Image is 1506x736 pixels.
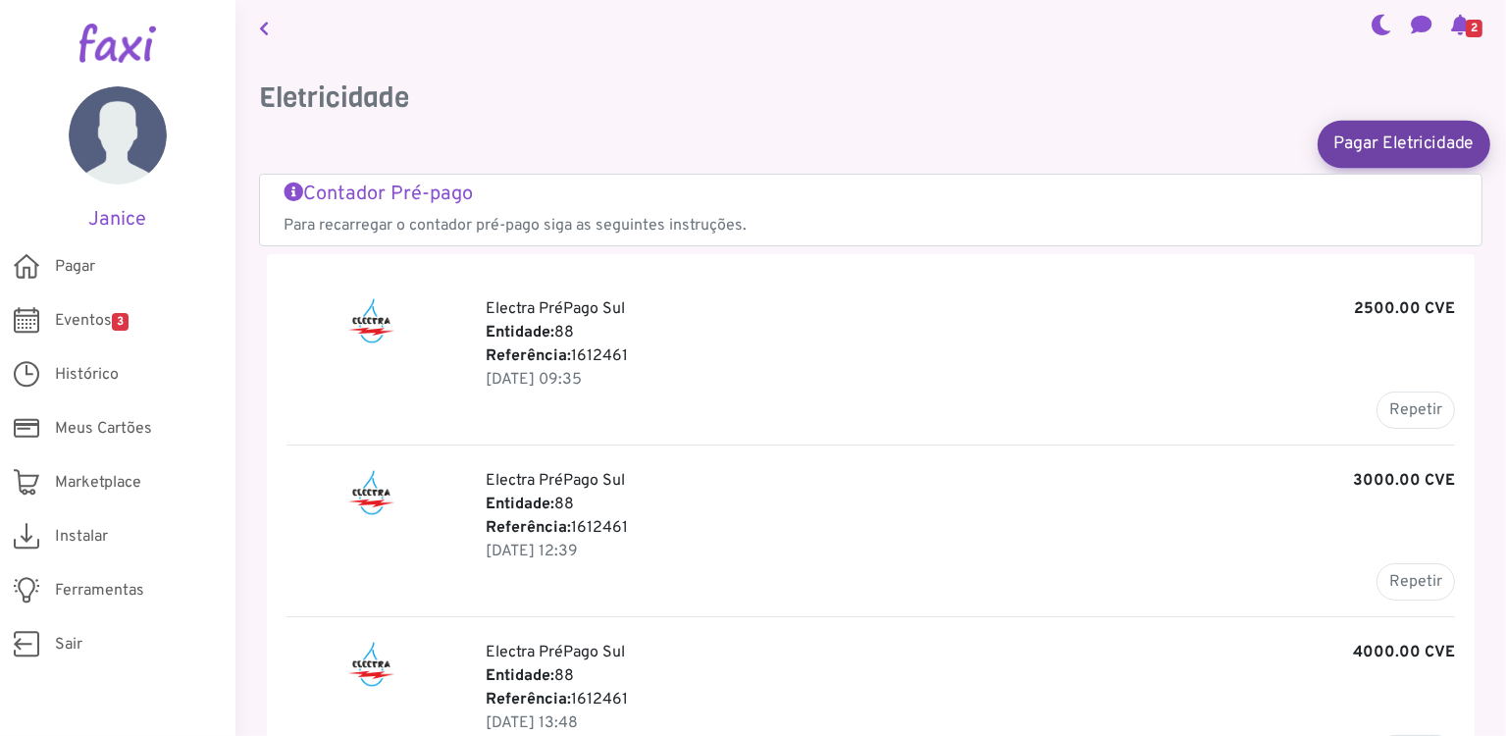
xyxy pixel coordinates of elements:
a: Contador Pré-pago Para recarregar o contador pré-pago siga as seguintes instruções. [284,183,1458,237]
p: 1612461 [487,688,1456,711]
b: Referência: [487,346,572,366]
span: 3 [112,313,129,331]
b: Referência: [487,518,572,538]
span: Meus Cartões [55,417,152,441]
a: Janice [29,86,206,232]
p: 1612461 [487,344,1456,368]
p: 04 Aug 2025, 13:39 [487,540,1456,563]
p: Electra PréPago Sul [487,469,1456,493]
button: Repetir [1376,563,1455,601]
h5: Janice [29,208,206,232]
span: Sair [55,633,82,657]
b: 3000.00 CVE [1353,469,1455,493]
span: 2 [1466,20,1482,37]
b: 4000.00 CVE [1353,641,1455,664]
p: 88 [487,664,1456,688]
span: Eventos [55,309,129,333]
p: 88 [487,493,1456,516]
p: 18 Aug 2025, 10:35 [487,368,1456,392]
span: Marketplace [55,471,141,495]
span: Ferramentas [55,579,144,603]
button: Repetir [1376,392,1455,429]
b: Entidade: [487,495,555,514]
p: 03 Jul 2025, 14:48 [487,711,1456,735]
span: Instalar [55,525,108,549]
h5: Contador Pré-pago [284,183,1458,206]
b: Entidade: [487,666,555,686]
p: 88 [487,321,1456,344]
b: Referência: [487,690,572,710]
b: 2500.00 CVE [1354,297,1455,321]
img: Electra PréPago Sul [346,641,396,688]
p: 1612461 [487,516,1456,540]
span: Pagar [55,255,95,279]
span: Histórico [55,363,119,387]
b: Entidade: [487,323,555,342]
p: Electra PréPago Sul [487,641,1456,664]
a: Pagar Eletricidade [1318,120,1490,167]
p: Electra PréPago Sul [487,297,1456,321]
h3: Eletricidade [259,81,1482,115]
img: Electra PréPago Sul [346,297,396,344]
img: Electra PréPago Sul [346,469,396,516]
p: Para recarregar o contador pré-pago siga as seguintes instruções. [284,214,1458,237]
